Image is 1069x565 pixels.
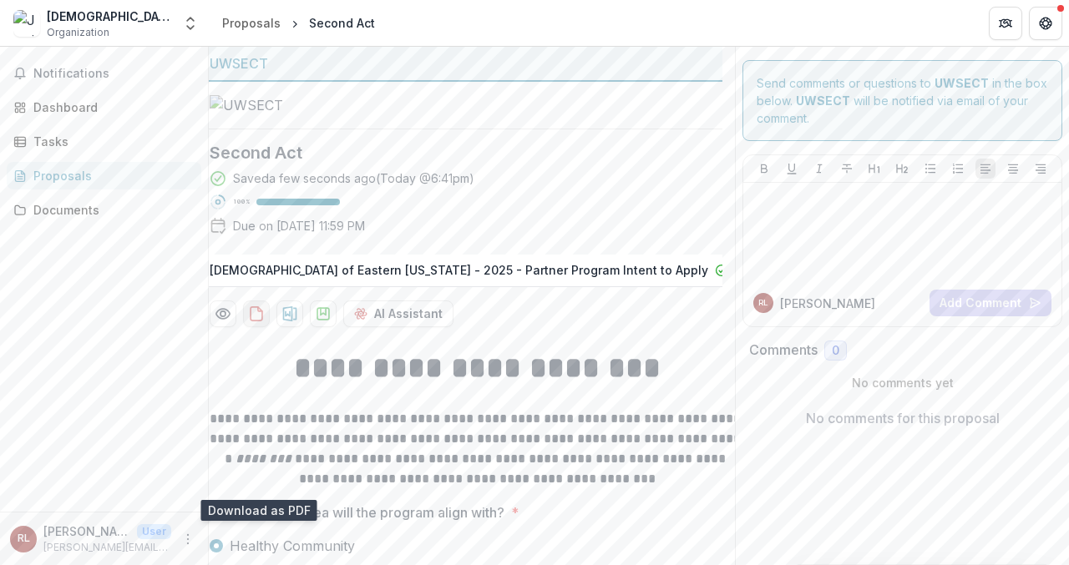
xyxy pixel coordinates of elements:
[210,53,709,73] div: UWSECT
[43,540,171,555] p: [PERSON_NAME][EMAIL_ADDRESS][DOMAIN_NAME]
[864,159,884,179] button: Heading 1
[137,524,171,539] p: User
[782,159,802,179] button: Underline
[243,300,270,327] button: download-proposal
[230,536,355,556] span: Healthy Community
[33,67,195,81] span: Notifications
[975,159,996,179] button: Align Left
[1029,7,1062,40] button: Get Help
[837,159,857,179] button: Strike
[7,196,201,224] a: Documents
[210,300,236,327] button: Preview cfb685bd-5f44-4067-9953-1a151a78375c-1.pdf
[806,408,1000,428] p: No comments for this proposal
[222,14,281,32] div: Proposals
[33,167,188,184] div: Proposals
[935,76,989,90] strong: UWSECT
[989,7,1022,40] button: Partners
[7,162,201,189] a: Proposals
[7,93,201,121] a: Dashboard
[233,217,365,235] p: Due on [DATE] 11:59 PM
[892,159,912,179] button: Heading 2
[7,60,201,87] button: Notifications
[18,533,30,544] div: Rachel Levy
[47,25,109,40] span: Organization
[1003,159,1023,179] button: Align Center
[749,342,818,358] h2: Comments
[7,128,201,155] a: Tasks
[754,159,774,179] button: Bold
[210,95,377,115] img: UWSECT
[179,7,202,40] button: Open entity switcher
[210,261,708,279] p: [DEMOGRAPHIC_DATA] of Eastern [US_STATE] - 2025 - Partner Program Intent to Apply
[210,502,504,522] p: Which Impact Area will the program align with?
[210,143,682,163] h2: Second Act
[43,522,130,540] p: [PERSON_NAME]
[920,159,940,179] button: Bullet List
[276,300,303,327] button: download-proposal
[233,196,250,208] p: 100 %
[47,8,172,25] div: [DEMOGRAPHIC_DATA] of [GEOGRAPHIC_DATA][US_STATE]
[343,300,453,327] button: AI Assistant
[796,93,850,108] strong: UWSECT
[1031,159,1051,179] button: Align Right
[13,10,40,37] img: Jewish Federation of Eastern Connecticut
[233,169,474,187] div: Saved a few seconds ago ( Today @ 6:41pm )
[742,60,1062,141] div: Send comments or questions to in the box below. will be notified via email of your comment.
[33,133,188,150] div: Tasks
[309,14,375,32] div: Second Act
[780,295,875,312] p: [PERSON_NAME]
[809,159,829,179] button: Italicize
[33,98,188,116] div: Dashboard
[749,374,1056,391] p: No comments yet
[178,529,198,549] button: More
[832,344,839,358] span: 0
[948,159,968,179] button: Ordered List
[215,11,382,35] nav: breadcrumb
[930,290,1051,316] button: Add Comment
[33,201,188,219] div: Documents
[758,299,768,307] div: Rachel Levy
[310,300,337,327] button: download-proposal
[215,11,287,35] a: Proposals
